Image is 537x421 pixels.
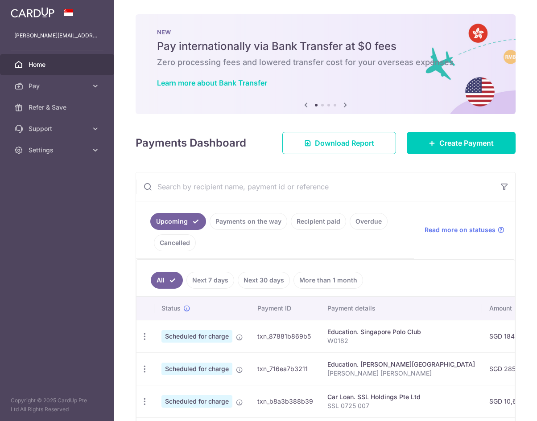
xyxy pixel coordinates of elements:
span: Home [29,60,87,69]
a: Overdue [350,213,388,230]
h4: Payments Dashboard [136,135,246,151]
a: Payments on the way [210,213,287,230]
th: Payment ID [250,297,320,320]
td: txn_716ea7b3211 [250,352,320,385]
p: W0182 [327,336,475,345]
span: Create Payment [439,138,494,148]
a: Learn more about Bank Transfer [157,78,267,87]
a: Cancelled [154,234,196,251]
span: Amount [489,304,512,313]
span: Scheduled for charge [161,395,232,408]
img: Bank transfer banner [136,14,516,114]
span: Support [29,124,87,133]
div: Education. Singapore Polo Club [327,327,475,336]
a: More than 1 month [293,272,363,289]
a: Create Payment [407,132,516,154]
a: Next 7 days [186,272,234,289]
p: SSL 0725 007 [327,401,475,410]
span: Read more on statuses [425,225,496,234]
a: Next 30 days [238,272,290,289]
a: All [151,272,183,289]
a: Recipient paid [291,213,346,230]
span: Scheduled for charge [161,363,232,375]
div: Car Loan. SSL Holdings Pte Ltd [327,392,475,401]
span: Pay [29,82,87,90]
span: Status [161,304,181,313]
p: [PERSON_NAME] [PERSON_NAME] [327,369,475,378]
span: Download Report [315,138,374,148]
h5: Pay internationally via Bank Transfer at $0 fees [157,39,494,53]
a: Upcoming [150,213,206,230]
td: txn_87881b869b5 [250,320,320,352]
a: Read more on statuses [425,225,504,234]
div: Education. [PERSON_NAME][GEOGRAPHIC_DATA] [327,360,475,369]
span: Refer & Save [29,103,87,112]
p: [PERSON_NAME][EMAIL_ADDRESS][DOMAIN_NAME] [14,31,100,40]
span: Scheduled for charge [161,330,232,343]
img: CardUp [11,7,54,18]
p: NEW [157,29,494,36]
a: Download Report [282,132,396,154]
span: Settings [29,146,87,155]
th: Payment details [320,297,482,320]
input: Search by recipient name, payment id or reference [136,172,494,201]
h6: Zero processing fees and lowered transfer cost for your overseas expenses [157,57,494,68]
td: txn_b8a3b388b39 [250,385,320,417]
